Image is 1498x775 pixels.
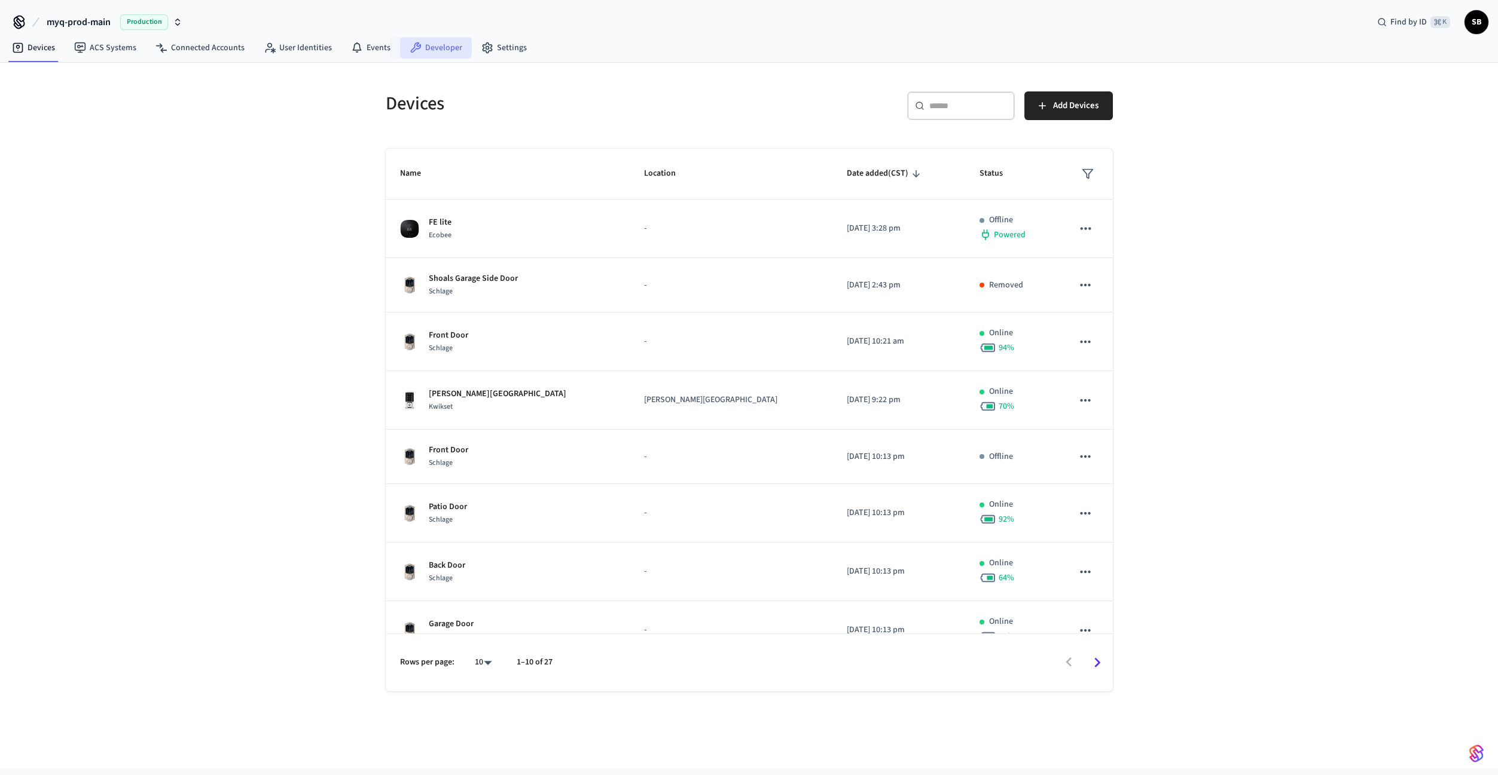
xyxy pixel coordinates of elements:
a: Connected Accounts [146,37,254,59]
div: 10 [469,654,498,671]
p: Online [989,557,1013,569]
span: Schlage [429,514,453,525]
p: Front Door [429,329,468,342]
span: 64 % [999,572,1014,584]
img: Schlage Sense Smart Deadbolt with Camelot Trim, Front [400,447,419,466]
div: Find by ID⌘ K [1368,11,1460,33]
span: Find by ID [1390,16,1427,28]
span: myq-prod-main [47,15,111,29]
img: Schlage Sense Smart Deadbolt with Camelot Trim, Front [400,621,419,640]
span: Ecobee [429,230,451,240]
p: - [644,451,818,463]
p: [DATE] 10:13 pm [847,507,951,519]
button: Go to next page [1083,648,1111,676]
p: Online [989,498,1013,511]
a: Developer [400,37,472,59]
p: Shoals Garage Side Door [429,272,518,285]
p: - [644,222,818,235]
p: [PERSON_NAME][GEOGRAPHIC_DATA] [429,388,566,400]
p: Online [989,327,1013,339]
p: [DATE] 10:13 pm [847,624,951,636]
span: SB [1466,11,1487,33]
p: [DATE] 3:28 pm [847,222,951,235]
img: Schlage Sense Smart Deadbolt with Camelot Trim, Front [400,275,419,295]
p: [DATE] 10:13 pm [847,565,951,578]
p: Patio Door [429,501,467,513]
p: Garage Door [429,618,474,630]
button: SB [1465,10,1488,34]
img: ecobee_lite_3 [400,219,419,238]
p: Rows per page: [400,656,454,669]
p: 1–10 of 27 [517,656,553,669]
p: Online [989,385,1013,398]
img: Schlage Sense Smart Deadbolt with Camelot Trim, Front [400,332,419,351]
span: Schlage [429,343,453,353]
p: [DATE] 10:13 pm [847,451,951,463]
span: Schlage [429,458,453,468]
span: 93 % [999,630,1014,642]
span: Schlage [429,573,453,583]
span: 94 % [999,342,1014,354]
a: Devices [2,37,65,59]
a: User Identities [254,37,341,59]
p: [DATE] 9:22 pm [847,394,951,406]
span: Kwikset [429,402,453,412]
p: Offline [989,214,1013,226]
span: Name [400,164,437,183]
h5: Devices [386,91,742,116]
p: - [644,279,818,292]
p: Front Door [429,444,468,457]
p: - [644,507,818,519]
span: Location [644,164,691,183]
img: SeamLogoGradient.69752ec5.svg [1469,744,1484,763]
img: Schlage Sense Smart Deadbolt with Camelot Trim, Front [400,504,419,523]
button: Add Devices [1024,91,1113,120]
img: Kwikset Halo Touchscreen Wifi Enabled Smart Lock, Polished Chrome, Front [400,391,419,410]
p: Back Door [429,559,465,572]
p: - [644,335,818,348]
p: [DATE] 10:21 am [847,335,951,348]
span: Schlage [429,632,453,642]
p: Removed [989,279,1023,292]
span: Production [120,14,168,30]
span: 70 % [999,400,1014,412]
img: Schlage Sense Smart Deadbolt with Camelot Trim, Front [400,562,419,581]
p: [DATE] 2:43 pm [847,279,951,292]
p: Online [989,615,1013,628]
span: Date added(CST) [847,164,924,183]
a: Events [341,37,400,59]
span: ⌘ K [1430,16,1450,28]
p: Offline [989,451,1013,463]
span: Add Devices [1053,98,1099,114]
a: ACS Systems [65,37,146,59]
span: Powered [994,229,1026,241]
p: - [644,565,818,578]
p: - [644,624,818,636]
a: Settings [472,37,536,59]
span: Schlage [429,286,453,296]
p: FE lite [429,216,451,229]
span: Status [980,164,1018,183]
p: [PERSON_NAME][GEOGRAPHIC_DATA] [644,394,818,406]
span: 92 % [999,513,1014,525]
